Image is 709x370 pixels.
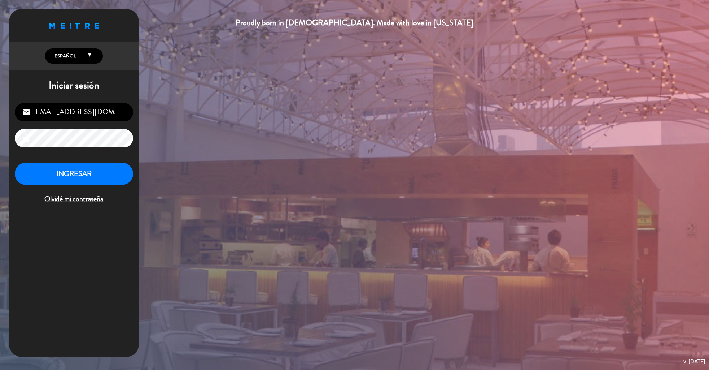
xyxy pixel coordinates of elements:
h1: Iniciar sesión [9,79,139,92]
i: email [22,108,31,117]
div: v. [DATE] [683,357,705,366]
input: Correo Electrónico [15,103,133,121]
button: INGRESAR [15,163,133,185]
span: Olvidé mi contraseña [15,193,133,205]
span: Español [53,52,76,60]
i: lock [22,134,31,143]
